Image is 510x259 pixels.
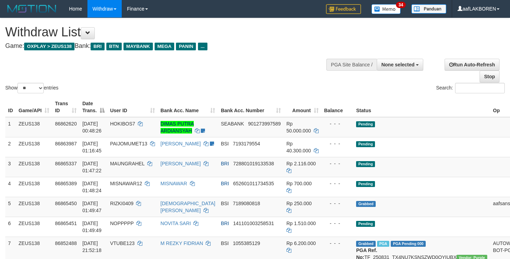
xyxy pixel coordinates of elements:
[286,161,316,166] span: Rp 2.116.000
[221,141,229,146] span: BSI
[248,121,281,127] span: Copy 901273997589 to clipboard
[286,221,316,226] span: Rp 1.510.000
[326,4,361,14] img: Feedback.jpg
[286,141,311,153] span: Rp 40.300.000
[391,241,426,247] span: PGA Pending
[5,3,58,14] img: MOTION_logo.png
[233,240,260,246] span: Copy 1055385129 to clipboard
[356,201,376,207] span: Grabbed
[324,240,351,247] div: - - -
[55,181,77,186] span: 86865389
[16,217,52,237] td: ZEUS138
[110,181,142,186] span: MISNAWAR12
[161,121,194,134] a: DIMAS PUTRA ARDIANSYAH
[82,221,101,233] span: [DATE] 01:49:49
[155,43,175,50] span: MEGA
[286,201,312,206] span: Rp 250.000
[161,181,187,186] a: MISNAWAR
[381,62,415,67] span: None selected
[82,201,101,213] span: [DATE] 01:49:47
[16,97,52,117] th: Game/API: activate to sort column ascending
[324,200,351,207] div: - - -
[377,59,423,71] button: None selected
[326,59,377,71] div: PGA Site Balance /
[110,121,135,127] span: HOKIBOS7
[110,201,134,206] span: RIZKI0409
[5,83,58,93] label: Show entries
[324,220,351,227] div: - - -
[324,180,351,187] div: - - -
[221,161,229,166] span: BRI
[356,121,375,127] span: Pending
[445,59,500,71] a: Run Auto-Refresh
[5,97,16,117] th: ID
[356,181,375,187] span: Pending
[55,121,77,127] span: 86862620
[377,241,389,247] span: Marked by aafsolysreylen
[356,241,376,247] span: Grabbed
[123,43,153,50] span: MAYBANK
[353,97,490,117] th: Status
[5,177,16,197] td: 4
[16,117,52,137] td: ZEUS138
[221,221,229,226] span: BRI
[161,141,201,146] a: [PERSON_NAME]
[221,121,244,127] span: SEABANK
[5,43,333,50] h4: Game: Bank:
[91,43,104,50] span: BRI
[221,201,229,206] span: BSI
[176,43,196,50] span: PANIN
[110,240,135,246] span: VTUBE123
[233,161,274,166] span: Copy 728801019133538 to clipboard
[221,240,229,246] span: BSI
[356,221,375,227] span: Pending
[436,83,505,93] label: Search:
[107,97,158,117] th: User ID: activate to sort column ascending
[106,43,122,50] span: BTN
[55,141,77,146] span: 86863987
[16,137,52,157] td: ZEUS138
[455,83,505,93] input: Search:
[82,161,101,173] span: [DATE] 01:47:22
[324,120,351,127] div: - - -
[284,97,321,117] th: Amount: activate to sort column ascending
[5,197,16,217] td: 5
[82,121,101,134] span: [DATE] 00:48:26
[396,2,405,8] span: 34
[5,137,16,157] td: 2
[233,221,274,226] span: Copy 141101003258531 to clipboard
[286,240,316,246] span: Rp 6.200.000
[411,4,446,14] img: panduan.png
[233,201,260,206] span: Copy 7189080818 to clipboard
[79,97,107,117] th: Date Trans.: activate to sort column descending
[16,197,52,217] td: ZEUS138
[161,221,191,226] a: NOVITA SARI
[110,161,144,166] span: MAUNGRAHEL
[5,157,16,177] td: 3
[324,160,351,167] div: - - -
[82,240,101,253] span: [DATE] 21:52:18
[5,25,333,39] h1: Withdraw List
[24,43,75,50] span: OXPLAY > ZEUS138
[233,181,274,186] span: Copy 652601011734535 to clipboard
[286,121,311,134] span: Rp 50.000.000
[52,97,79,117] th: Trans ID: activate to sort column ascending
[286,181,312,186] span: Rp 700.000
[5,117,16,137] td: 1
[55,240,77,246] span: 86852488
[16,157,52,177] td: ZEUS138
[218,97,283,117] th: Bank Acc. Number: activate to sort column ascending
[161,240,203,246] a: M REZKY FIDRIAN
[55,201,77,206] span: 86865450
[110,141,147,146] span: PAIJOMUMET13
[198,43,207,50] span: ...
[82,141,101,153] span: [DATE] 01:16:45
[356,141,375,147] span: Pending
[480,71,500,82] a: Stop
[161,161,201,166] a: [PERSON_NAME]
[321,97,354,117] th: Balance
[5,217,16,237] td: 6
[16,177,52,197] td: ZEUS138
[55,161,77,166] span: 86865337
[356,161,375,167] span: Pending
